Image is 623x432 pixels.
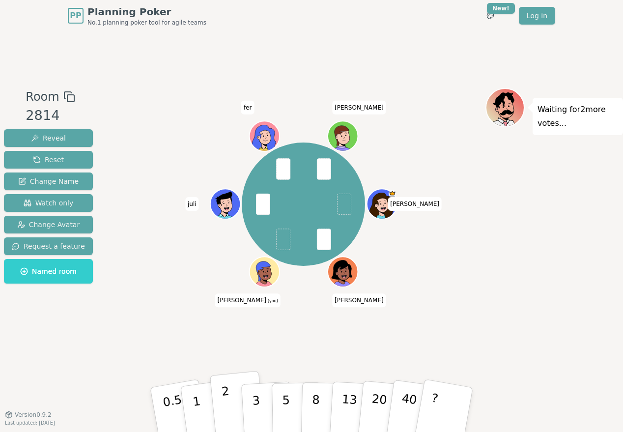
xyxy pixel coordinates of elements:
span: Click to change your name [388,197,442,211]
button: Named room [4,259,93,284]
span: diana is the host [388,190,396,198]
span: Click to change your name [185,197,199,211]
button: New! [481,7,499,25]
span: Click to change your name [332,294,386,308]
button: Reset [4,151,93,169]
p: Waiting for 2 more votes... [538,103,618,130]
span: Change Avatar [17,220,80,230]
span: Named room [20,266,77,276]
div: New! [487,3,515,14]
button: Reveal [4,129,93,147]
button: Change Name [4,173,93,190]
span: Reveal [31,133,66,143]
span: No.1 planning poker tool for agile teams [87,19,206,27]
span: (you) [266,299,278,304]
span: Last updated: [DATE] [5,420,55,426]
span: Change Name [18,176,79,186]
div: 2814 [26,106,75,126]
a: PPPlanning PokerNo.1 planning poker tool for agile teams [68,5,206,27]
span: Version 0.9.2 [15,411,52,419]
button: Change Avatar [4,216,93,233]
span: Room [26,88,59,106]
span: Request a feature [12,241,85,251]
button: Click to change your avatar [250,258,279,287]
button: Watch only [4,194,93,212]
span: Planning Poker [87,5,206,19]
span: Click to change your name [215,294,281,308]
span: PP [70,10,81,22]
span: Click to change your name [332,101,386,115]
a: Log in [519,7,555,25]
span: Click to change your name [241,101,255,115]
span: Reset [33,155,64,165]
span: Watch only [24,198,74,208]
button: Version0.9.2 [5,411,52,419]
button: Request a feature [4,237,93,255]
